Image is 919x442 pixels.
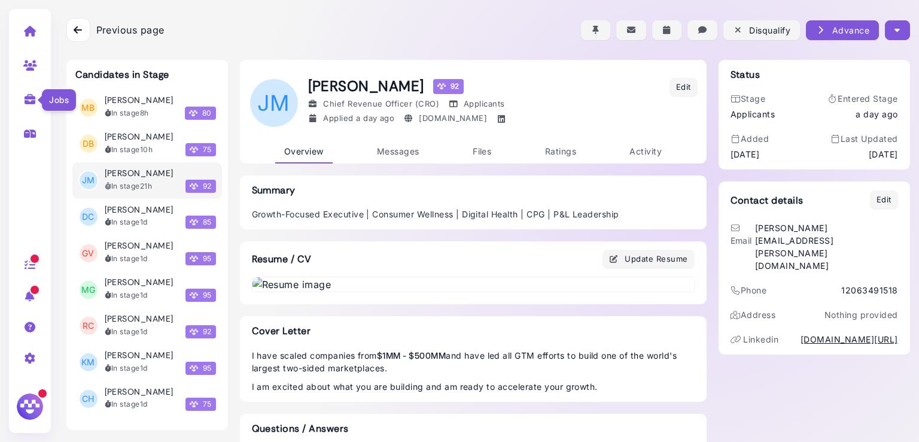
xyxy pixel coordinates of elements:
[80,244,98,262] span: GV
[308,113,395,125] div: Applied
[80,99,98,117] span: MB
[190,218,198,226] img: Megan Score
[731,148,760,161] time: [DATE]
[190,291,198,299] img: Megan Score
[103,265,220,301] div: wow wow wow good news [PERSON_NAME] hello
[10,258,230,309] div: Yaroslav says…
[437,82,446,90] img: Megan Score
[38,379,47,389] button: Gif picker
[869,148,898,161] time: [DATE]
[80,171,98,189] span: JM
[105,108,149,119] div: In stage
[185,216,216,229] span: 85
[403,113,487,125] div: [DOMAIN_NAME]
[602,250,695,269] button: Update Resume
[140,364,148,373] time: 2025-08-26T17:19:48.908Z
[731,308,776,321] div: Address
[10,69,196,237] div: Hi [PERSON_NAME] 👋Just checking in to see how you’re doing. I noticed [PERSON_NAME] doing some re...
[275,140,333,164] a: Overview
[731,222,752,272] div: Email
[185,143,216,156] span: 75
[56,316,220,328] div: of course i would like to promote a job)
[368,140,428,164] a: Messages
[190,146,198,154] img: Megan Score
[11,83,49,114] a: Jobs
[19,239,113,246] div: [PERSON_NAME] • 1h ago
[205,374,224,393] button: Send a message…
[536,140,585,164] a: Ratings
[629,146,662,156] span: Activity
[105,253,148,264] div: In stage
[731,195,804,206] h3: Contact details
[877,194,891,206] div: Edit
[105,290,148,301] div: In stage
[185,398,216,411] span: 75
[827,92,898,105] div: Entered Stage
[19,182,187,229] div: Anything we can help with? I have some free credits for advertising on Reddit if there is a job y...
[496,113,510,125] a: https://www.linkedin.com/in/joemanning1030
[140,327,148,336] time: 2025-08-26T18:11:59.787Z
[856,108,897,120] time: Aug 27, 2025
[80,353,98,371] span: KM
[448,98,505,110] div: Applicants
[609,253,688,265] div: Update Resume
[10,354,229,374] textarea: Message…
[10,308,230,349] div: Yaroslav says…
[464,140,500,164] a: Files
[185,107,216,120] span: 80
[105,399,148,410] div: In stage
[19,379,28,389] button: Emoji picker
[473,146,491,156] span: Files
[190,328,198,336] img: Megan Score
[96,23,165,37] span: Previous page
[80,317,98,335] span: RC
[185,362,216,375] span: 95
[34,7,53,26] img: Profile image for Nate
[80,390,98,408] span: CH
[105,144,153,155] div: In stage
[284,146,324,156] span: Overview
[190,255,198,263] img: Megan Score
[105,314,174,324] h3: [PERSON_NAME]
[189,109,197,117] img: Megan Score
[105,95,174,105] h3: [PERSON_NAME]
[105,217,148,228] div: In stage
[190,400,198,408] img: Megan Score
[185,289,216,302] span: 95
[252,380,695,393] p: I am excited about what you are building and am ready to accelerate your growth.
[731,92,775,105] div: Stage
[870,190,898,210] button: Edit
[105,363,148,374] div: In stage
[252,208,695,220] p: Growth-Focused Executive | Consumer Wellness | Digital Health | CPG | P&L Leadership
[47,308,230,335] div: of course i would like to promote a job)
[252,325,695,337] h3: Cover Letter
[140,254,148,263] time: 2025-08-27T05:58:37.846Z
[250,79,298,127] span: JM
[731,132,769,145] div: Added
[252,184,695,196] h3: Summary
[66,18,165,42] a: Previous page
[815,24,869,37] div: Advance
[93,258,230,308] div: wow wow wowgood news [PERSON_NAME]hello
[824,308,898,321] p: Nothing provided
[545,146,576,156] span: Ratings
[10,69,230,258] div: Nate says…
[105,326,148,337] div: In stage
[57,379,66,389] button: Upload attachment
[19,76,187,88] div: Hi [PERSON_NAME] 👋
[105,132,174,142] h3: [PERSON_NAME]
[140,145,153,154] time: 2025-08-28T03:51:23.496Z
[743,334,778,344] span: linkedin
[105,277,174,287] h3: [PERSON_NAME]
[15,392,45,422] img: Megan
[80,208,98,226] span: DC
[356,113,394,123] time: Aug 27, 2025
[140,290,148,299] time: 2025-08-26T18:48:54.177Z
[830,132,897,145] div: Last Updated
[105,387,174,397] h3: [PERSON_NAME]
[75,69,169,80] h3: Candidates in Stage
[140,217,148,226] time: 2025-08-27T12:43:26.122Z
[185,252,216,265] span: 95
[210,5,232,26] div: Close
[433,79,464,93] div: 92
